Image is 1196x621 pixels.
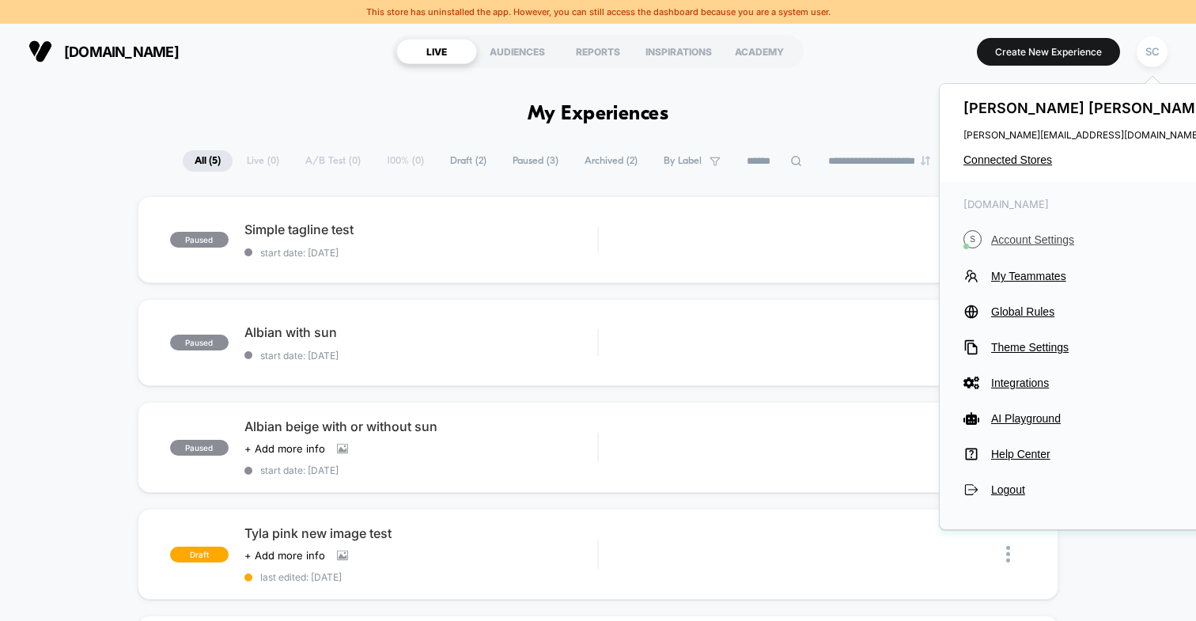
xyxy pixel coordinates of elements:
span: start date: [DATE] [244,350,597,362]
span: draft [170,547,229,562]
span: [DOMAIN_NAME] [64,44,179,60]
button: [DOMAIN_NAME] [24,39,184,64]
button: SC [1132,36,1172,68]
span: Albian with sun [244,324,597,340]
span: All ( 5 ) [183,150,233,172]
span: Simple tagline test [244,222,597,237]
span: Albian beige with or without sun [244,418,597,434]
span: paused [170,232,229,248]
div: INSPIRATIONS [638,39,719,64]
button: Create New Experience [977,38,1120,66]
span: paused [170,335,229,350]
span: Tyla pink new image test [244,525,597,541]
div: AUDIENCES [477,39,558,64]
span: + Add more info [244,549,325,562]
span: Paused ( 3 ) [501,150,570,172]
img: end [921,156,930,165]
img: Visually logo [28,40,52,63]
span: last edited: [DATE] [244,571,597,583]
span: + Add more info [244,442,325,455]
h1: My Experiences [528,103,669,126]
span: paused [170,440,229,456]
span: start date: [DATE] [244,464,597,476]
div: REPORTS [558,39,638,64]
span: By Label [664,155,702,167]
span: start date: [DATE] [244,247,597,259]
span: Archived ( 2 ) [573,150,649,172]
img: close [1006,546,1010,562]
div: SC [1137,36,1168,67]
span: Draft ( 2 ) [438,150,498,172]
div: LIVE [396,39,477,64]
i: S [963,230,982,248]
div: ACADEMY [719,39,800,64]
